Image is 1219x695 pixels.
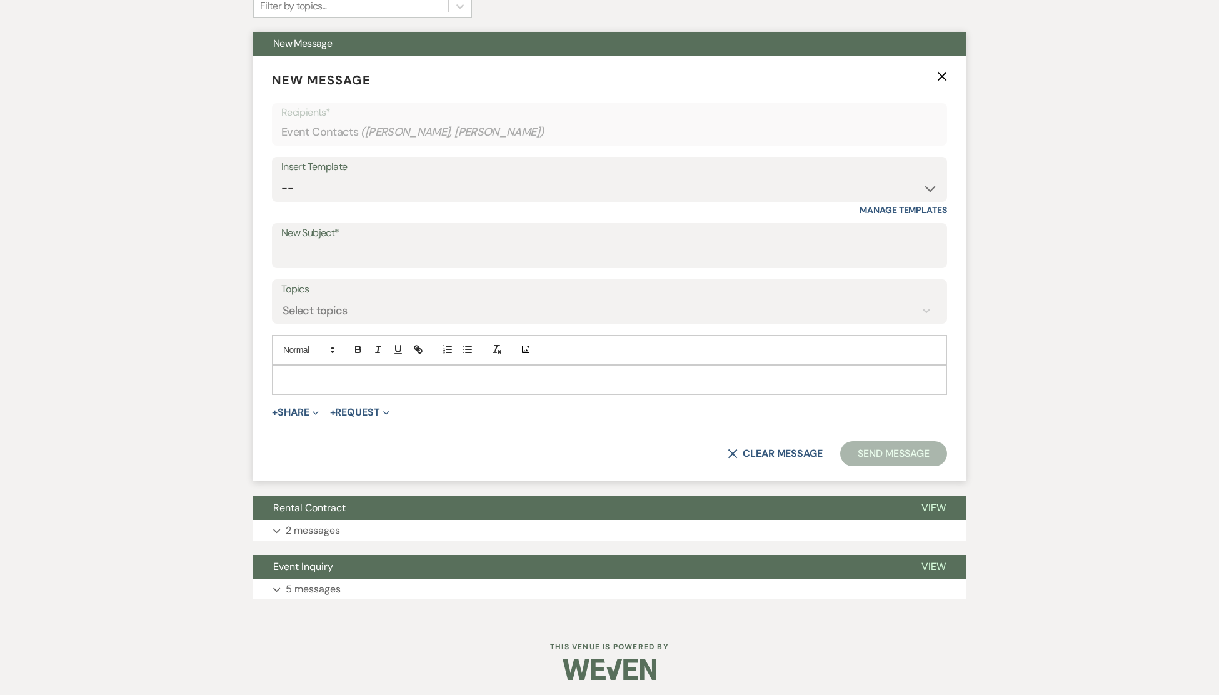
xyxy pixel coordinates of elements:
[921,501,946,514] span: View
[283,302,348,319] div: Select topics
[921,560,946,573] span: View
[860,204,947,216] a: Manage Templates
[253,496,901,520] button: Rental Contract
[281,158,938,176] div: Insert Template
[901,496,966,520] button: View
[901,555,966,579] button: View
[330,407,336,417] span: +
[273,501,346,514] span: Rental Contract
[253,555,901,579] button: Event Inquiry
[273,560,333,573] span: Event Inquiry
[273,37,332,50] span: New Message
[272,72,371,88] span: New Message
[563,647,656,691] img: Weven Logo
[281,120,938,144] div: Event Contacts
[253,520,966,541] button: 2 messages
[286,522,340,539] p: 2 messages
[281,281,938,299] label: Topics
[330,407,389,417] button: Request
[281,104,938,121] p: Recipients*
[840,441,947,466] button: Send Message
[272,407,319,417] button: Share
[253,579,966,600] button: 5 messages
[286,581,341,597] p: 5 messages
[272,407,278,417] span: +
[728,449,823,459] button: Clear message
[281,224,938,242] label: New Subject*
[361,124,544,141] span: ( [PERSON_NAME], [PERSON_NAME] )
